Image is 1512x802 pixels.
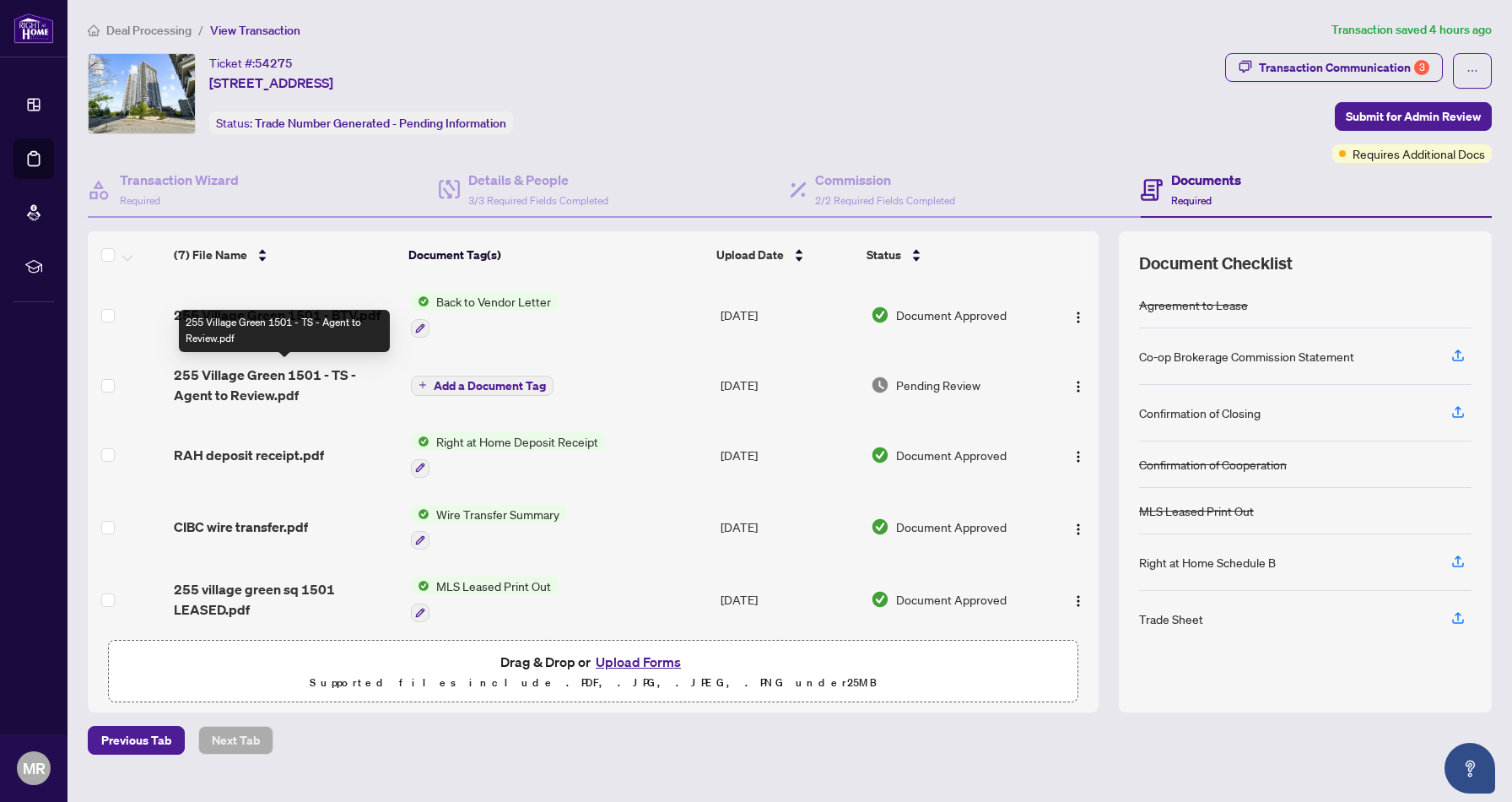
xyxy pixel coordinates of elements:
img: Document Status [871,446,889,464]
div: Agreement to Lease [1139,295,1248,314]
div: 255 Village Green 1501 - TS - Agent to Review.pdf [179,310,390,352]
span: View Transaction [210,23,300,38]
div: Confirmation of Cooperation [1139,455,1287,474]
span: MLS Leased Print Out [429,577,558,595]
span: Document Approved [896,518,1007,536]
span: Deal Processing [106,23,192,38]
div: Transaction Communication [1259,54,1429,81]
h4: Details & People [468,170,608,190]
button: Submit for Admin Review [1335,102,1492,131]
span: Status [867,246,901,264]
span: ellipsis [1466,65,1478,77]
span: [STREET_ADDRESS] [209,73,333,93]
th: Upload Date [710,231,860,279]
span: plus [418,381,427,389]
span: MR [23,756,46,780]
span: Drag & Drop orUpload FormsSupported files include .PDF, .JPG, .JPEG, .PNG under25MB [109,641,1077,703]
button: Previous Tab [88,726,185,755]
span: Document Approved [896,446,1007,464]
th: Status [860,231,1042,279]
div: Co-op Brokerage Commission Statement [1139,347,1354,366]
span: Document Checklist [1139,252,1293,275]
span: Document Approved [896,306,1007,324]
article: Transaction saved 4 hours ago [1331,20,1492,40]
p: Supported files include .PDF, .JPG, .JPEG, .PNG under 25 MB [119,673,1067,693]
span: home [88,24,100,36]
h4: Documents [1171,170,1241,190]
span: Pending Review [896,376,980,394]
img: Logo [1072,523,1085,536]
button: Logo [1065,442,1092,469]
img: Status Icon [411,505,429,523]
span: 3/3 Required Fields Completed [468,194,608,207]
img: Document Status [871,306,889,324]
span: Requires Additional Docs [1353,144,1485,163]
span: Wire Transfer Summary [429,505,566,523]
div: Right at Home Schedule B [1139,553,1276,572]
span: Trade Number Generated - Pending Information [255,116,506,131]
button: Logo [1065,586,1092,613]
td: [DATE] [714,351,864,419]
div: Status: [209,111,513,134]
button: Logo [1065,301,1092,328]
div: Confirmation of Closing [1139,404,1261,422]
span: Previous Tab [101,727,171,754]
h4: Transaction Wizard [120,170,239,190]
button: Add a Document Tag [411,376,553,396]
img: Logo [1072,594,1085,608]
img: Document Status [871,376,889,394]
span: 2/2 Required Fields Completed [815,194,955,207]
span: Right at Home Deposit Receipt [429,432,605,451]
div: 3 [1414,60,1429,75]
span: RAH deposit receipt.pdf [174,445,324,465]
span: Back to Vendor Letter [429,292,558,311]
span: 255 Village Green 1501 - TS - Agent to Review.pdf [174,365,397,405]
span: CIBC wire transfer.pdf [174,517,308,537]
button: Status IconMLS Leased Print Out [411,577,558,622]
img: Status Icon [411,292,429,311]
img: Document Status [871,590,889,609]
img: Logo [1072,450,1085,463]
span: (7) File Name [174,246,247,264]
button: Status IconWire Transfer Summary [411,505,566,550]
span: Upload Date [716,246,784,264]
span: Required [1171,194,1212,207]
img: Logo [1072,311,1085,324]
button: Next Tab [198,726,273,755]
th: Document Tag(s) [402,231,710,279]
img: Status Icon [411,432,429,451]
img: IMG-E12393254_1.jpg [89,54,195,133]
img: Status Icon [411,577,429,595]
img: Document Status [871,518,889,536]
span: 255 Village Green 1501 - BTV.pdf [174,305,381,325]
td: [DATE] [714,491,864,564]
button: Logo [1065,513,1092,540]
td: [DATE] [714,563,864,636]
th: (7) File Name [167,231,402,279]
button: Add a Document Tag [411,374,553,396]
span: 255 village green sq 1501 LEASED.pdf [174,579,397,620]
span: Add a Document Tag [434,380,546,392]
span: Submit for Admin Review [1346,103,1481,130]
img: logo [13,13,54,44]
button: Open asap [1444,743,1495,794]
td: [DATE] [714,419,864,491]
button: Upload Forms [591,651,686,673]
img: Logo [1072,380,1085,393]
div: MLS Leased Print Out [1139,501,1254,520]
h4: Commission [815,170,955,190]
div: Ticket #: [209,53,293,73]
button: Status IconBack to Vendor Letter [411,292,558,338]
span: Document Approved [896,590,1007,609]
button: Transaction Communication3 [1225,53,1443,82]
button: Logo [1065,371,1092,398]
div: Trade Sheet [1139,610,1203,628]
span: 54275 [255,56,293,71]
td: [DATE] [714,279,864,351]
li: / [198,20,203,40]
button: Status IconRight at Home Deposit Receipt [411,432,605,478]
span: Required [120,194,160,207]
span: Drag & Drop or [500,651,686,673]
